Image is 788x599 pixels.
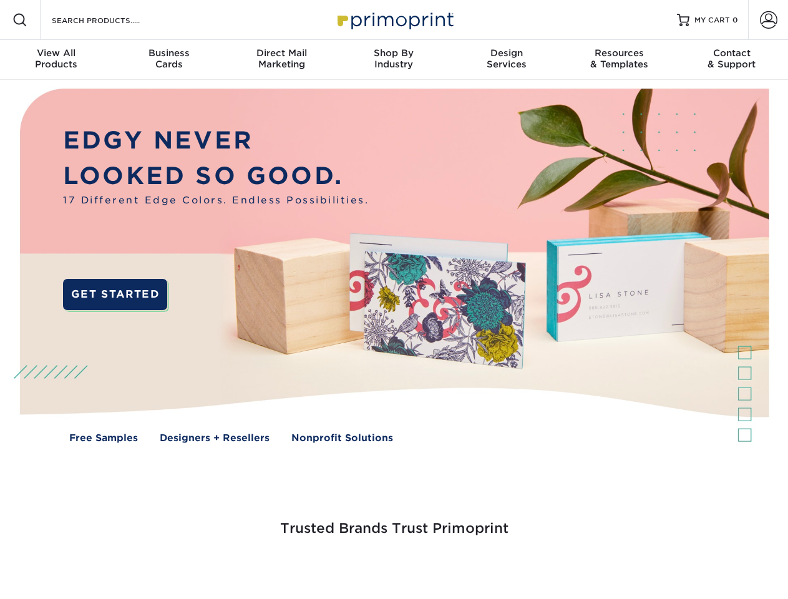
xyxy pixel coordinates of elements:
p: EDGY NEVER [63,123,369,158]
span: 17 Different Edge Colors. Endless Possibilities. [63,193,369,208]
a: GET STARTED [63,279,167,310]
div: Services [450,47,563,70]
img: Google [318,569,319,570]
span: Resources [563,47,675,59]
div: Marketing [225,47,338,70]
span: MY CART [694,15,730,26]
div: Industry [338,47,450,70]
img: Goodwill [674,569,674,570]
img: Freeform [187,569,188,570]
a: Nonprofit Solutions [291,431,393,446]
a: Shop ByIndustry [338,40,450,80]
span: Business [112,47,225,59]
p: LOOKED SO GOOD. [63,158,369,194]
a: BusinessCards [112,40,225,80]
h3: Trusted Brands Trust Primoprint [29,490,759,552]
img: Smoothie King [90,569,91,570]
span: Design [450,47,563,59]
a: Contact& Support [676,40,788,80]
div: & Support [676,47,788,70]
div: Cards [112,47,225,70]
a: Designers + Resellers [160,431,270,446]
div: & Templates [563,47,675,70]
input: SEARCH PRODUCTS..... [51,12,172,27]
span: Direct Mail [225,47,338,59]
span: Contact [676,47,788,59]
a: Free Samples [69,431,138,446]
span: Shop By [338,47,450,59]
a: Direct MailMarketing [225,40,338,80]
span: 0 [732,16,738,24]
a: Resources& Templates [563,40,675,80]
a: DesignServices [450,40,563,80]
img: Amazon [555,569,556,570]
img: Primoprint [332,6,457,33]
